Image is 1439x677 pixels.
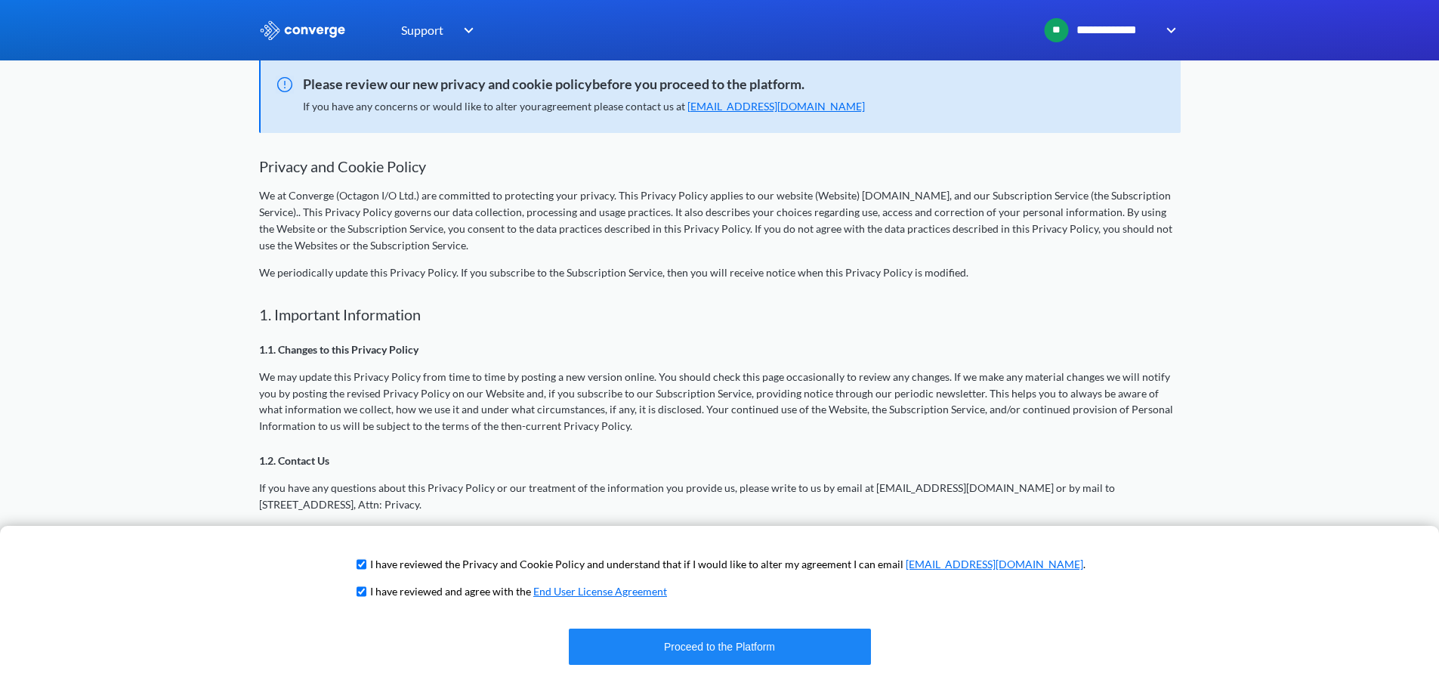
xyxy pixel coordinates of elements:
[259,264,1181,281] p: We periodically update this Privacy Policy. If you subscribe to the Subscription Service, then yo...
[259,187,1181,254] p: We at Converge (Octagon I/O Ltd.) are committed to protecting your privacy. This Privacy Policy a...
[906,558,1083,570] a: [EMAIL_ADDRESS][DOMAIN_NAME]
[259,480,1181,513] p: If you have any questions about this Privacy Policy or our treatment of the information you provi...
[259,305,1181,323] h2: 1. Important Information
[454,21,478,39] img: downArrow.svg
[687,100,865,113] a: [EMAIL_ADDRESS][DOMAIN_NAME]
[259,342,1181,358] p: 1.1. Changes to this Privacy Policy
[259,20,347,40] img: logo_ewhite.svg
[370,556,1085,573] p: I have reviewed the Privacy and Cookie Policy and understand that if I would like to alter my agr...
[259,157,1181,175] h2: Privacy and Cookie Policy
[303,100,865,113] span: If you have any concerns or would like to alter your agreement please contact us at
[401,20,443,39] span: Support
[370,583,667,600] p: I have reviewed and agree with the
[569,629,871,665] button: Proceed to the Platform
[1156,21,1181,39] img: downArrow.svg
[533,585,667,598] a: End User License Agreement
[261,74,1166,95] span: Please review our new privacy and cookie policybefore you proceed to the platform.
[259,369,1181,435] p: We may update this Privacy Policy from time to time by posting a new version online. You should c...
[259,453,1181,469] p: 1.2. Contact Us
